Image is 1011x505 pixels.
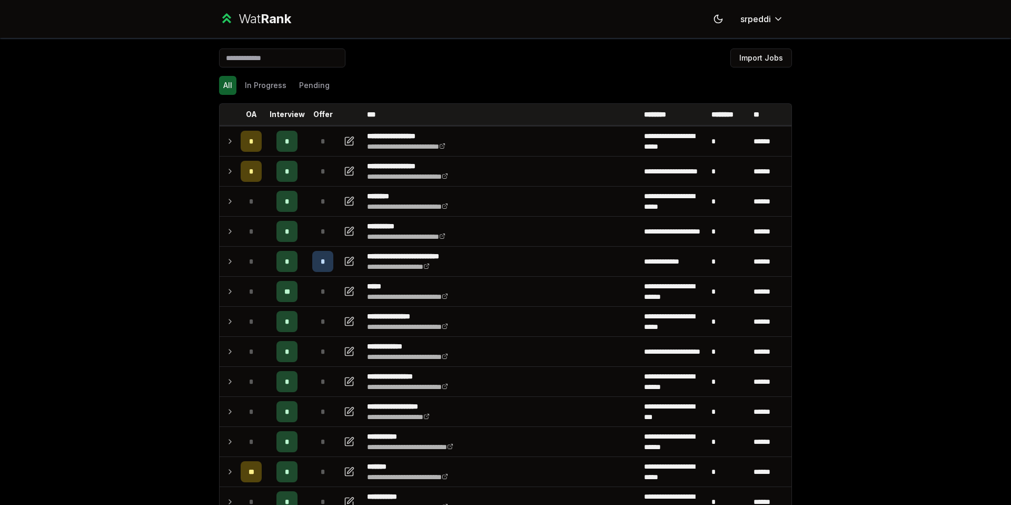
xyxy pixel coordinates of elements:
[313,109,333,120] p: Offer
[730,48,792,67] button: Import Jobs
[732,9,792,28] button: srpeddi
[241,76,291,95] button: In Progress
[239,11,291,27] div: Wat
[219,76,236,95] button: All
[219,11,291,27] a: WatRank
[261,11,291,26] span: Rank
[270,109,305,120] p: Interview
[740,13,771,25] span: srpeddi
[295,76,334,95] button: Pending
[246,109,257,120] p: OA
